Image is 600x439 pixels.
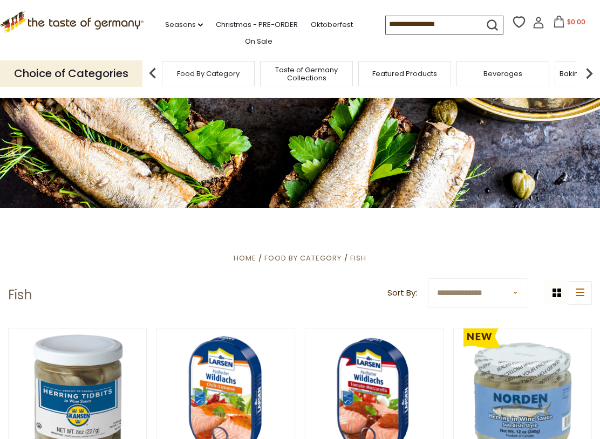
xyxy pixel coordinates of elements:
a: Beverages [483,70,522,78]
a: Food By Category [177,70,240,78]
button: $0.00 [547,16,592,32]
a: Fish [350,253,366,263]
img: previous arrow [142,63,163,84]
a: Food By Category [264,253,342,263]
img: next arrow [578,63,600,84]
a: On Sale [245,36,272,47]
a: Taste of Germany Collections [263,66,350,82]
a: Home [234,253,256,263]
a: Christmas - PRE-ORDER [216,19,298,31]
a: Featured Products [372,70,437,78]
span: $0.00 [567,17,585,26]
a: Oktoberfest [311,19,353,31]
label: Sort By: [387,286,417,300]
h1: Fish [8,287,32,303]
a: Seasons [165,19,203,31]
